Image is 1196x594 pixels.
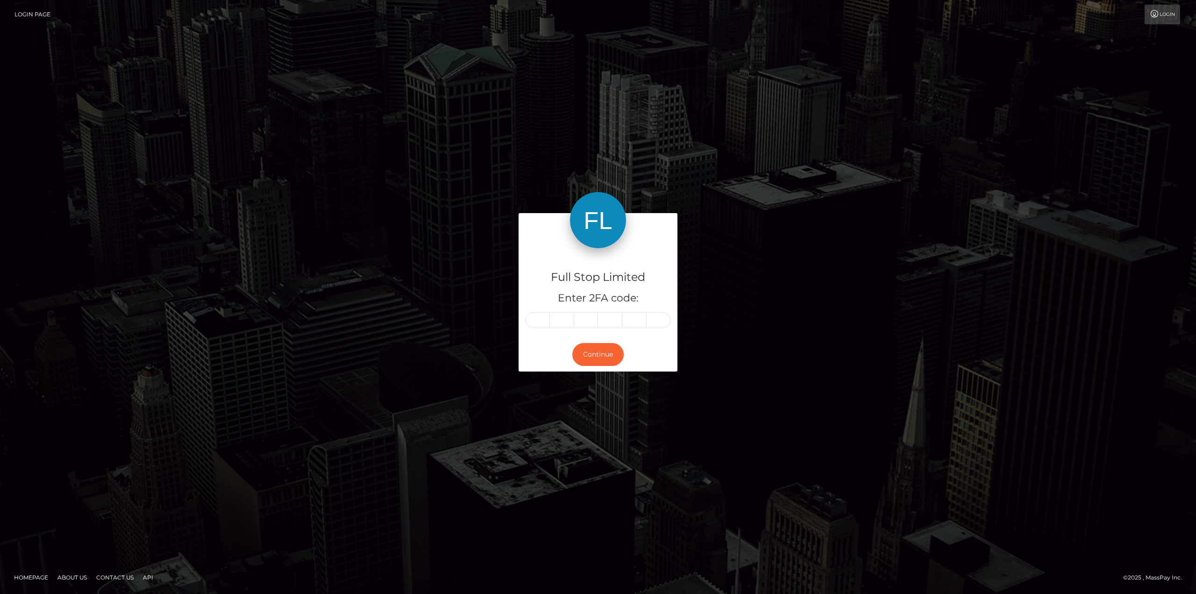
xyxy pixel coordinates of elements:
[570,192,626,248] img: Full Stop Limited
[572,343,624,366] button: Continue
[93,570,137,585] a: Contact Us
[1145,5,1180,24] a: Login
[526,291,670,306] h5: Enter 2FA code:
[10,570,52,585] a: Homepage
[1123,573,1189,583] div: © 2025 , MassPay Inc.
[526,269,670,286] h4: Full Stop Limited
[54,570,91,585] a: About Us
[139,570,157,585] a: API
[14,5,50,24] a: Login Page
